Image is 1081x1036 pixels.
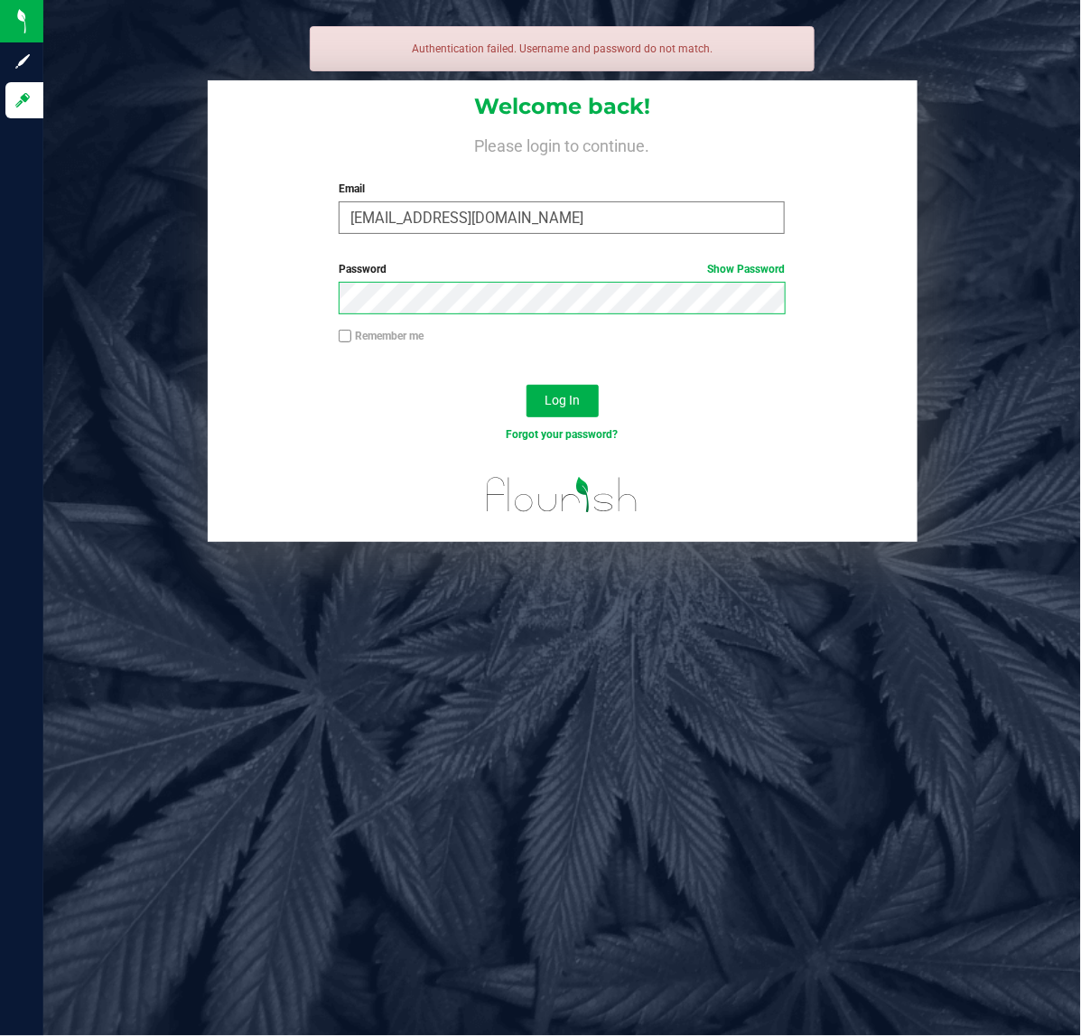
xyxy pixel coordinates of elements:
[339,328,424,344] label: Remember me
[339,181,785,197] label: Email
[545,393,580,407] span: Log In
[310,26,815,71] div: Authentication failed. Username and password do not match.
[208,95,918,118] h1: Welcome back!
[707,263,785,275] a: Show Password
[527,385,599,417] button: Log In
[473,462,651,527] img: flourish_logo.svg
[208,134,918,155] h4: Please login to continue.
[506,428,618,441] a: Forgot your password?
[14,52,32,70] inline-svg: Sign up
[339,263,387,275] span: Password
[339,330,351,342] input: Remember me
[14,91,32,109] inline-svg: Log in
